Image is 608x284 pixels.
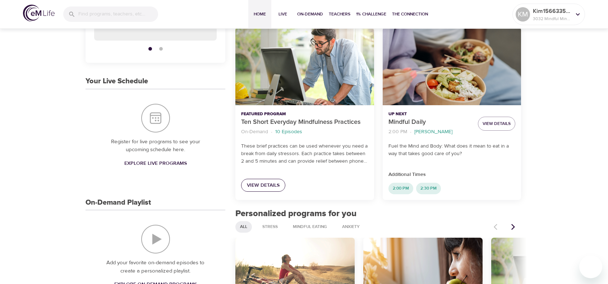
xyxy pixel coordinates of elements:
p: 10 Episodes [275,128,302,136]
span: Live [274,10,291,18]
p: [PERSON_NAME] [414,128,452,136]
button: Mindful Daily [383,27,521,105]
p: Additional Times [388,171,515,178]
span: Teachers [329,10,350,18]
p: Fuel the Mind and Body: What does it mean to eat in a way that takes good care of you? [388,143,515,158]
p: These brief practices can be used whenever you need a break from daily stressors. Each practice t... [241,143,368,165]
img: On-Demand Playlist [141,225,170,253]
li: · [271,127,272,137]
button: View Details [478,117,515,131]
div: 2:00 PM [388,183,413,194]
div: Anxiety [337,221,364,233]
span: All [236,224,252,230]
div: Mindful Eating [288,221,332,233]
li: · [410,127,411,137]
button: Next items [505,219,521,235]
span: View Details [247,181,280,190]
a: Explore Live Programs [121,157,190,170]
span: Home [251,10,268,18]
p: 3032 Mindful Minutes [533,15,571,22]
p: Add your favorite on-demand episodes to create a personalized playlist. [100,259,211,275]
nav: breadcrumb [388,127,472,137]
p: Kim1566335052 [533,7,571,15]
p: Up Next [388,111,472,117]
span: Mindful Eating [289,224,331,230]
div: All [235,221,252,233]
span: Anxiety [338,224,364,230]
span: Explore Live Programs [124,159,187,168]
p: Featured Program [241,111,368,117]
span: 2:30 PM [416,185,441,191]
input: Find programs, teachers, etc... [78,6,158,22]
img: logo [23,5,55,22]
span: 2:00 PM [388,185,413,191]
img: Your Live Schedule [141,104,170,132]
p: Mindful Daily [388,117,472,127]
h2: Personalized programs for you [235,209,521,219]
a: View Details [241,179,285,192]
p: On-Demand [241,128,268,136]
h3: Your Live Schedule [86,77,148,85]
div: Stress [258,221,282,233]
button: Ten Short Everyday Mindfulness Practices [235,27,374,105]
span: The Connection [392,10,428,18]
p: Register for live programs to see your upcoming schedule here. [100,138,211,154]
p: Ten Short Everyday Mindfulness Practices [241,117,368,127]
span: 1% Challenge [356,10,386,18]
h3: On-Demand Playlist [86,199,151,207]
span: Stress [258,224,282,230]
span: On-Demand [297,10,323,18]
iframe: Button to launch messaging window [579,255,602,278]
nav: breadcrumb [241,127,368,137]
div: 2:30 PM [416,183,441,194]
span: View Details [483,120,511,127]
div: KM [516,7,530,22]
p: 2:00 PM [388,128,407,136]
